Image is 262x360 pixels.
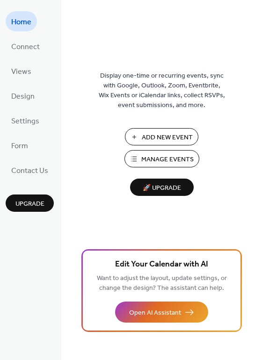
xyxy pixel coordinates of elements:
[141,155,194,165] span: Manage Events
[6,86,40,106] a: Design
[15,199,44,209] span: Upgrade
[6,11,37,31] a: Home
[129,308,181,318] span: Open AI Assistant
[124,150,199,167] button: Manage Events
[11,139,28,153] span: Form
[6,194,54,212] button: Upgrade
[136,182,188,194] span: 🚀 Upgrade
[130,179,194,196] button: 🚀 Upgrade
[6,110,45,130] a: Settings
[142,133,193,143] span: Add New Event
[11,15,31,29] span: Home
[115,302,208,323] button: Open AI Assistant
[6,160,54,180] a: Contact Us
[11,89,35,104] span: Design
[97,272,227,295] span: Want to adjust the layout, update settings, or change the design? The assistant can help.
[125,128,198,145] button: Add New Event
[6,135,34,155] a: Form
[11,114,39,129] span: Settings
[6,61,37,81] a: Views
[11,40,40,54] span: Connect
[99,71,225,110] span: Display one-time or recurring events, sync with Google, Outlook, Zoom, Eventbrite, Wix Events or ...
[115,258,208,271] span: Edit Your Calendar with AI
[11,65,31,79] span: Views
[11,164,48,178] span: Contact Us
[6,36,45,56] a: Connect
